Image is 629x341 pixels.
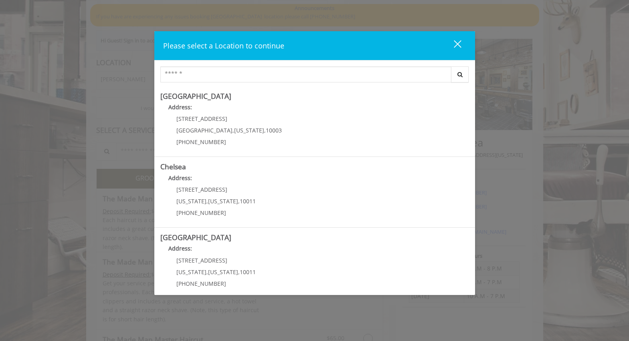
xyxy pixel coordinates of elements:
[455,72,465,77] i: Search button
[445,40,461,52] div: close dialog
[168,103,192,111] b: Address:
[206,197,208,205] span: ,
[168,245,192,252] b: Address:
[208,268,238,276] span: [US_STATE]
[176,186,227,193] span: [STREET_ADDRESS]
[233,126,234,134] span: ,
[176,138,226,146] span: [PHONE_NUMBER]
[264,126,266,134] span: ,
[176,280,226,287] span: [PHONE_NUMBER]
[266,126,282,134] span: 10003
[439,37,466,54] button: close dialog
[163,41,284,50] span: Please select a Location to continue
[234,126,264,134] span: [US_STATE]
[160,66,469,86] div: Center Select
[240,268,256,276] span: 10011
[206,268,208,276] span: ,
[176,197,206,205] span: [US_STATE]
[160,91,231,101] b: [GEOGRAPHIC_DATA]
[176,126,233,134] span: [GEOGRAPHIC_DATA]
[176,209,226,217] span: [PHONE_NUMBER]
[176,115,227,122] span: [STREET_ADDRESS]
[160,162,186,171] b: Chelsea
[208,197,238,205] span: [US_STATE]
[176,268,206,276] span: [US_STATE]
[160,66,451,82] input: Search Center
[238,197,240,205] span: ,
[176,257,227,264] span: [STREET_ADDRESS]
[160,233,231,242] b: [GEOGRAPHIC_DATA]
[238,268,240,276] span: ,
[168,174,192,182] b: Address:
[240,197,256,205] span: 10011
